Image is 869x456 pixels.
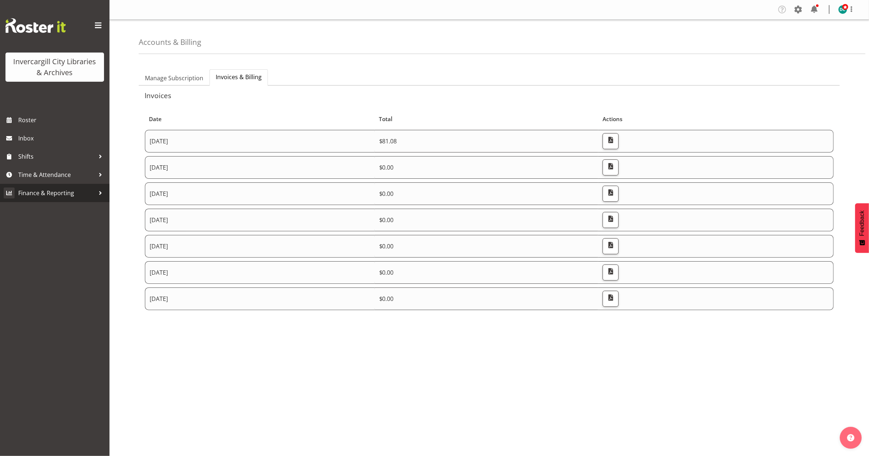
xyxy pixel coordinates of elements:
[375,209,599,231] td: $0.00
[13,56,97,78] div: Invercargill City Libraries & Archives
[18,151,95,162] span: Shifts
[375,261,599,284] td: $0.00
[375,235,599,258] td: $0.00
[603,212,619,228] button: Download PDF
[603,291,619,307] button: Download PDF
[375,130,599,152] td: $81.08
[139,38,201,46] h4: Accounts & Billing
[375,156,599,179] td: $0.00
[603,133,619,149] button: Download PDF
[838,5,847,14] img: donald-cunningham11616.jpg
[859,210,865,236] span: Feedback
[375,287,599,310] td: $0.00
[145,209,375,231] td: [DATE]
[18,115,106,125] span: Roster
[145,261,375,284] td: [DATE]
[603,238,619,254] button: Download PDF
[216,73,262,81] span: Invoices & Billing
[145,287,375,310] td: [DATE]
[603,186,619,202] button: Download PDF
[145,182,375,205] td: [DATE]
[18,133,106,144] span: Inbox
[603,264,619,281] button: Download PDF
[145,130,375,152] td: [DATE]
[145,156,375,179] td: [DATE]
[847,434,854,441] img: help-xxl-2.png
[855,203,869,253] button: Feedback - Show survey
[18,169,95,180] span: Time & Attendance
[145,92,834,100] h5: Invoices
[145,74,203,82] span: Manage Subscription
[5,18,66,33] img: Rosterit website logo
[603,159,619,175] button: Download PDF
[145,235,375,258] td: [DATE]
[18,188,95,198] span: Finance & Reporting
[149,115,162,123] span: Date
[375,182,599,205] td: $0.00
[379,115,392,123] span: Total
[603,115,622,123] span: Actions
